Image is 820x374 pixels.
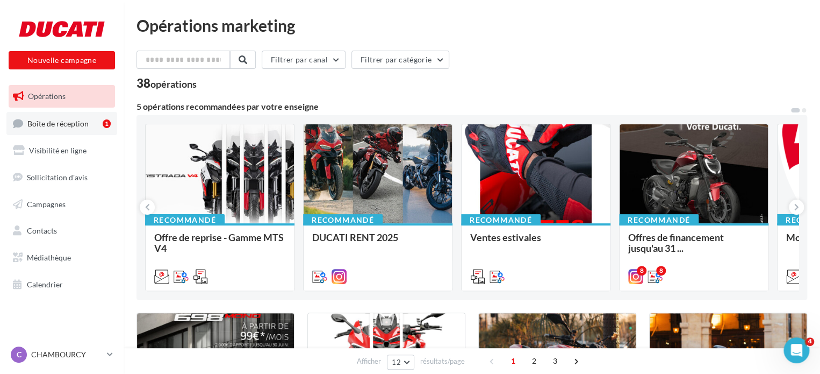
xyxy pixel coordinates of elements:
span: 4 [805,337,814,346]
iframe: Intercom live chat [783,337,809,363]
span: Visibilité en ligne [29,146,87,155]
span: Opérations [28,91,66,101]
div: 8 [637,266,646,276]
span: 2 [526,352,543,370]
span: résultats/page [420,356,465,366]
span: DUCATI RENT 2025 [312,231,398,243]
div: 1 [103,119,111,128]
span: Ventes estivales [470,231,541,243]
p: CHAMBOURCY [31,349,103,360]
button: Filtrer par canal [262,51,346,69]
span: Sollicitation d'avis [27,173,88,182]
button: Nouvelle campagne [9,51,115,69]
span: Campagnes [27,199,66,208]
span: Contacts [27,226,57,235]
div: Recommandé [461,214,541,226]
span: 12 [392,358,401,366]
span: 1 [505,352,522,370]
div: Recommandé [619,214,699,226]
a: Campagnes [6,193,117,216]
div: 8 [656,266,666,276]
button: Filtrer par catégorie [351,51,449,69]
div: Recommandé [303,214,383,226]
div: opérations [150,79,197,89]
span: Boîte de réception [27,118,89,128]
a: Opérations [6,85,117,108]
span: Médiathèque [27,253,71,262]
button: 12 [387,355,414,370]
a: Calendrier [6,273,117,296]
a: Sollicitation d'avis [6,166,117,189]
a: C CHAMBOURCY [9,344,115,365]
span: Calendrier [27,280,63,289]
a: Contacts [6,220,117,242]
span: Offre de reprise - Gamme MTS V4 [154,231,284,254]
div: 38 [136,77,197,89]
div: Recommandé [145,214,225,226]
a: Visibilité en ligne [6,139,117,162]
div: Opérations marketing [136,17,807,33]
a: Boîte de réception1 [6,112,117,135]
span: Afficher [357,356,381,366]
span: C [17,349,21,360]
span: Offres de financement jusqu'au 31 ... [628,231,724,254]
div: 5 opérations recommandées par votre enseigne [136,102,790,111]
span: 3 [546,352,564,370]
a: Médiathèque [6,246,117,269]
